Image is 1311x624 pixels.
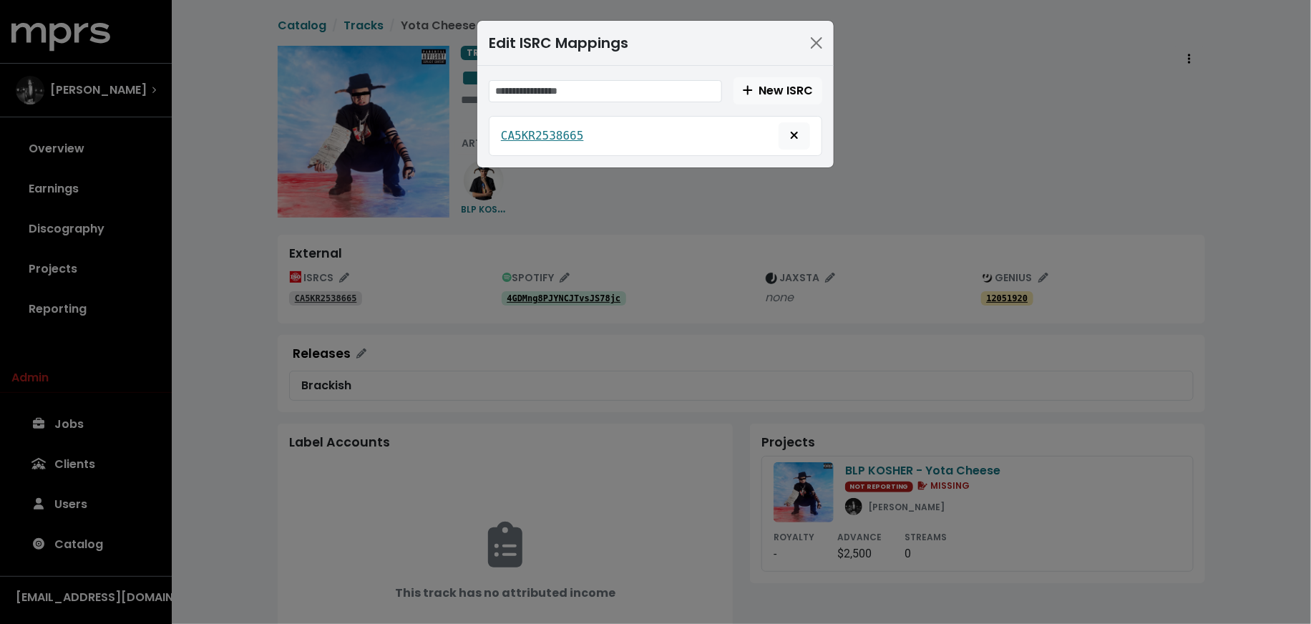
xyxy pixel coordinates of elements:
button: Create new ISRC track mapping [734,77,822,104]
a: CA5KR2538665 [501,127,584,145]
tt: CA5KR2538665 [501,129,584,142]
span: New ISRC [743,82,813,99]
button: Delete mapping for this ISRC [779,122,810,150]
div: Edit ISRC Mappings [489,32,628,54]
button: Close [805,31,828,54]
